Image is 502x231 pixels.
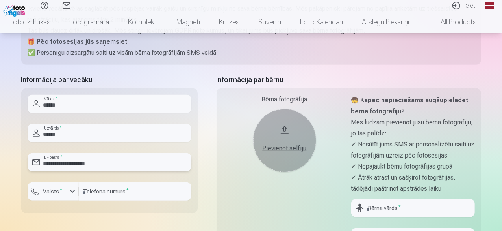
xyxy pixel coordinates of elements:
[209,11,249,33] a: Krūzes
[167,11,209,33] a: Magnēti
[28,47,475,58] p: ✅ Personīgu aizsargātu saiti uz visām bērna fotogrāfijām SMS veidā
[223,95,346,104] div: Bērna fotogrāfija
[261,144,308,153] div: Pievienot selfiju
[21,74,198,85] h5: Informācija par vecāku
[40,188,66,195] label: Valsts
[291,11,352,33] a: Foto kalendāri
[3,3,27,17] img: /fa1
[351,117,475,139] p: Mēs lūdzam pievienot jūsu bērna fotogrāfiju, jo tas palīdz:
[419,11,486,33] a: All products
[28,38,129,45] strong: 🎁 Pēc fotosesijas jūs saņemsiet:
[351,172,475,194] p: ✔ Ātrāk atrast un sašķirot fotogrāfijas, tādējādi paātrinot apstrādes laiku
[351,96,469,115] strong: 🧒 Kāpēc nepieciešams augšupielādēt bērna fotogrāfiju?
[249,11,291,33] a: Suvenīri
[217,74,481,85] h5: Informācija par bērnu
[60,11,119,33] a: Fotogrāmata
[352,11,419,33] a: Atslēgu piekariņi
[253,109,316,172] button: Pievienot selfiju
[351,139,475,161] p: ✔ Nosūtīt jums SMS ar personalizētu saiti uz fotogrāfijām uzreiz pēc fotosesijas
[119,11,167,33] a: Komplekti
[28,182,79,201] button: Valsts*
[351,161,475,172] p: ✔ Nepajaukt bērnu fotogrāfijas grupā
